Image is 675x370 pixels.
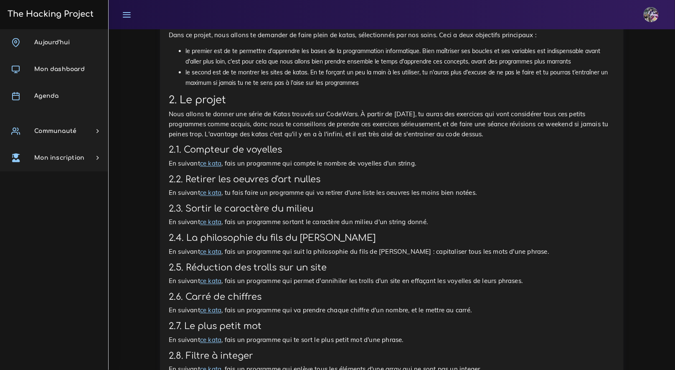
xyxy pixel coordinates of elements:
[200,248,221,256] a: ce kata
[169,30,615,40] p: Dans ce projet, nous allons te demander de faire plein de katas, sélectionnés par nos soins. Ceci...
[200,189,221,197] a: ce kata
[169,247,615,257] p: En suivant , fais un programme qui suit la philosophie du fils de [PERSON_NAME] : capitaliser tou...
[169,322,615,332] h3: 2.7. Le plus petit mot
[185,46,615,67] li: le premier est de te permettre d'apprendre les bases de la programmation informatique. Bien maîtr...
[34,128,76,134] span: Communauté
[169,109,615,139] p: Nous allons te donner une série de Katas trouvés sur CodeWars. À partir de [DATE], tu auras des e...
[169,94,615,106] h2: 2. Le projet
[200,306,221,314] a: ce kata
[169,217,615,227] p: En suivant , fais un programme sortant le caractère dun milieu d'un string donné.
[34,66,85,72] span: Mon dashboard
[644,7,659,22] img: eg54bupqcshyolnhdacp.jpg
[169,263,615,273] h3: 2.5. Réduction des trolls sur un site
[34,39,70,46] span: Aujourd'hui
[34,93,58,99] span: Agenda
[200,336,221,344] a: ce kata
[34,155,84,161] span: Mon inscription
[169,159,615,169] p: En suivant , fais un programme qui compte le nombre de voyelles d'un string.
[169,145,615,156] h3: 2.1. Compteur de voyelles
[169,335,615,345] p: En suivant , fais un programme qui te sort le plus petit mot d'une phrase.
[169,276,615,286] p: En suivant , fais un programme qui permet d'annihiler les trolls d'un site en effaçant les voyell...
[169,233,615,244] h3: 2.4. La philosophie du fils du [PERSON_NAME]
[200,160,221,168] a: ce kata
[169,292,615,303] h3: 2.6. Carré de chiffres
[169,351,615,362] h3: 2.8. Filtre à integer
[200,218,221,226] a: ce kata
[169,175,615,185] h3: 2.2. Retirer les oeuvres d'art nulles
[5,10,94,19] h3: The Hacking Project
[200,277,221,285] a: ce kata
[169,204,615,214] h3: 2.3. Sortir le caractère du milieu
[169,188,615,198] p: En suivant , tu fais faire un programme qui va retirer d'une liste les oeuvres les moins bien not...
[169,306,615,316] p: En suivant , fais un programme qui va prendre chaque chiffre d'un nombre, et le mettre au carré.
[185,67,615,88] li: le second est de te montrer les sites de katas. En te forçant un peu la main à les utiliser, tu n...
